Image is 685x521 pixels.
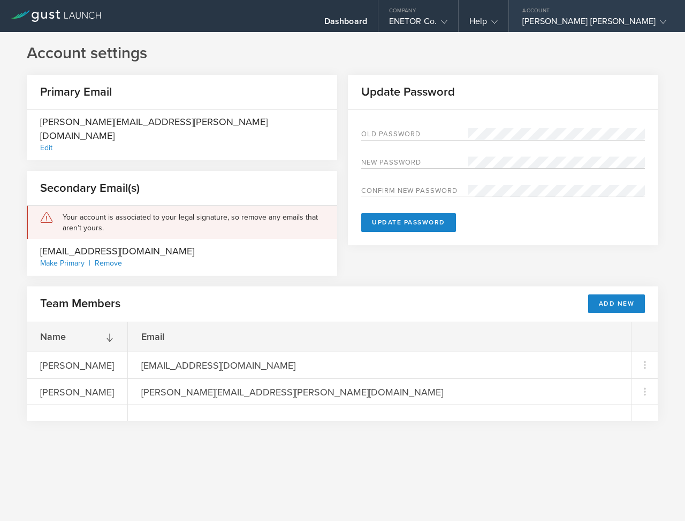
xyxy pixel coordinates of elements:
[361,188,468,197] label: Confirm new password
[40,143,52,152] div: Edit
[40,296,120,312] h2: Team Members
[324,16,367,32] div: Dashboard
[27,181,140,196] h2: Secondary Email(s)
[522,16,666,32] div: [PERSON_NAME] [PERSON_NAME]
[27,379,127,405] div: [PERSON_NAME]
[361,131,468,140] label: Old Password
[361,213,456,232] button: Update Password
[128,322,250,352] div: Email
[40,115,324,155] div: [PERSON_NAME][EMAIL_ADDRESS][PERSON_NAME][DOMAIN_NAME]
[27,322,127,352] div: Name
[469,16,498,32] div: Help
[588,294,645,313] button: Add New
[40,244,194,270] div: [EMAIL_ADDRESS][DOMAIN_NAME]
[631,470,685,521] iframe: Chat Widget
[128,379,457,405] div: [PERSON_NAME][EMAIL_ADDRESS][PERSON_NAME][DOMAIN_NAME]
[27,352,127,378] div: [PERSON_NAME]
[27,43,658,64] h1: Account settings
[361,159,468,168] label: New password
[389,16,447,32] div: ENETOR Co.
[348,84,455,100] h2: Update Password
[95,259,122,268] div: Remove
[40,259,95,268] div: Make Primary
[27,84,112,100] h2: Primary Email
[63,212,324,234] div: Your account is associated to your legal signature, so remove any emails that aren’t yours.
[128,352,309,378] div: [EMAIL_ADDRESS][DOMAIN_NAME]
